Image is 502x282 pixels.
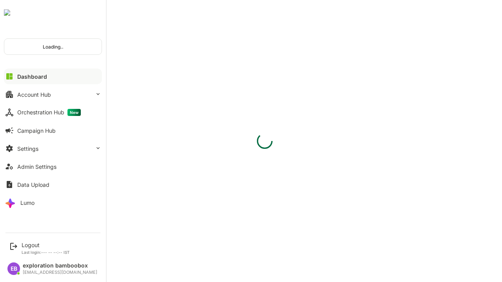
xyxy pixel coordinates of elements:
p: Last login: --- -- --:-- IST [22,250,70,255]
div: Dashboard [17,73,47,80]
span: New [67,109,81,116]
div: Logout [22,242,70,248]
button: Dashboard [4,69,102,84]
div: EB [7,262,20,275]
div: Orchestration Hub [17,109,81,116]
button: Admin Settings [4,159,102,174]
div: Settings [17,145,38,152]
div: Campaign Hub [17,127,56,134]
button: Settings [4,141,102,156]
button: Data Upload [4,177,102,192]
button: Account Hub [4,87,102,102]
div: Lumo [20,199,35,206]
div: exploration bamboobox [23,262,97,269]
button: Lumo [4,195,102,210]
button: Campaign Hub [4,123,102,138]
div: Account Hub [17,91,51,98]
div: [EMAIL_ADDRESS][DOMAIN_NAME] [23,270,97,275]
div: Loading.. [4,39,102,54]
div: Admin Settings [17,163,56,170]
img: undefinedjpg [4,9,10,16]
button: Orchestration HubNew [4,105,102,120]
div: Data Upload [17,181,49,188]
